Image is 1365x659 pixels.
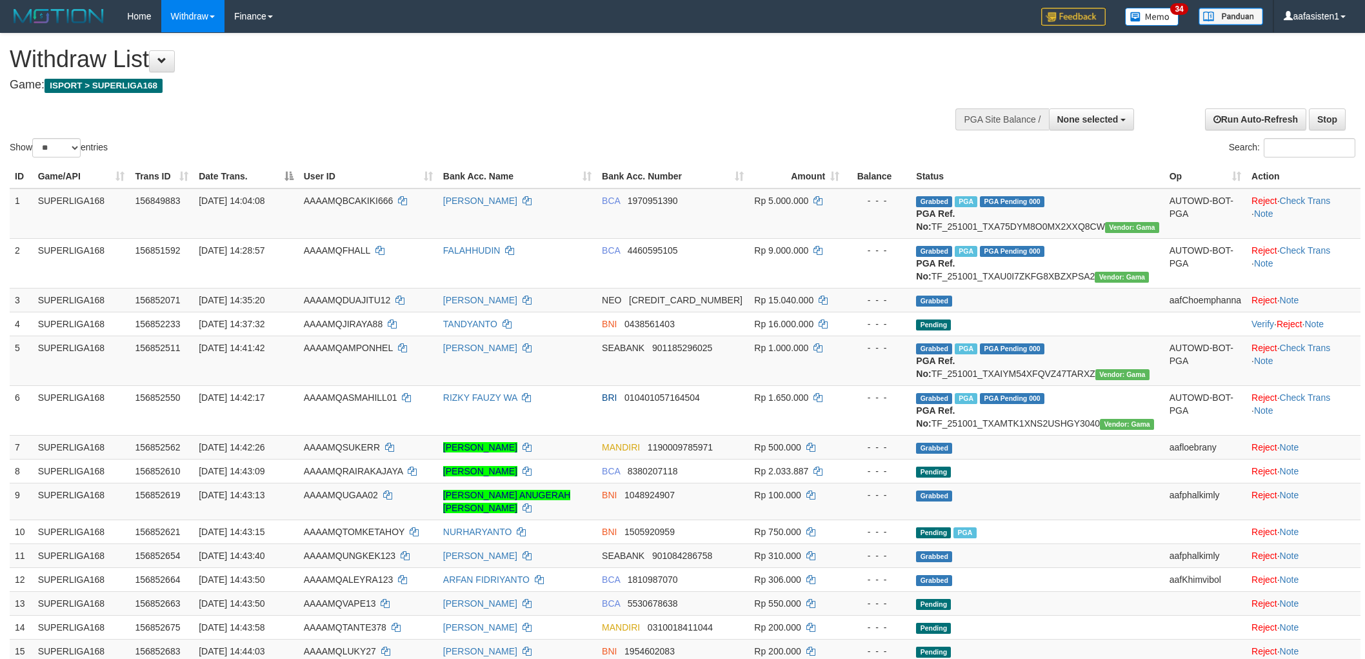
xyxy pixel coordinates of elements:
img: Feedback.jpg [1041,8,1106,26]
div: PGA Site Balance / [955,108,1048,130]
a: Stop [1309,108,1346,130]
span: Marked by aafsoycanthlai [955,246,977,257]
td: · · [1246,385,1360,435]
td: TF_251001_TXAMTK1XNS2USHGY3040 [911,385,1164,435]
span: PGA Pending [980,393,1044,404]
span: Copy 5530678638 to clipboard [628,598,678,609]
span: 156852683 [135,646,180,656]
img: panduan.png [1199,8,1263,25]
td: TF_251001_TXA75DYM8O0MX2XXQ8CW [911,188,1164,239]
td: · · [1246,238,1360,288]
span: ISPORT > SUPERLIGA168 [45,79,163,93]
td: aafphalkimly [1164,543,1246,567]
span: Rp 1.000.000 [754,343,808,353]
b: PGA Ref. No: [916,405,955,429]
td: AUTOWD-BOT-PGA [1164,188,1246,239]
a: Reject [1251,442,1277,452]
span: BNI [602,319,617,329]
a: [PERSON_NAME] ANUGERAH [PERSON_NAME] [443,490,571,513]
td: AUTOWD-BOT-PGA [1164,336,1246,385]
span: 156852511 [135,343,180,353]
th: Bank Acc. Number: activate to sort column ascending [597,165,749,188]
span: Rp 550.000 [754,598,801,609]
a: Check Trans [1280,343,1331,353]
span: Copy 010401057164504 to clipboard [624,392,700,403]
th: Action [1246,165,1360,188]
span: [DATE] 14:43:09 [199,466,264,476]
td: aafKhimvibol [1164,567,1246,591]
span: AAAAMQJIRAYA88 [304,319,383,329]
a: Note [1254,258,1273,269]
a: Note [1280,551,1299,561]
td: · [1246,615,1360,639]
td: aafChoemphanna [1164,288,1246,312]
td: · [1246,288,1360,312]
td: SUPERLIGA168 [33,312,130,336]
span: Rp 100.000 [754,490,801,500]
h4: Game: [10,79,897,92]
span: Rp 750.000 [754,527,801,537]
div: - - - [850,391,906,404]
td: AUTOWD-BOT-PGA [1164,385,1246,435]
a: Note [1254,405,1273,416]
span: Pending [916,647,951,658]
span: PGA Pending [980,196,1044,207]
span: AAAAMQASMAHILL01 [304,392,397,403]
span: Marked by aafsengchandara [955,393,977,404]
td: · · [1246,312,1360,336]
td: · [1246,520,1360,543]
span: Rp 1.650.000 [754,392,808,403]
span: [DATE] 14:37:32 [199,319,264,329]
span: 156852675 [135,622,180,633]
td: TF_251001_TXAU0I7ZKFG8XBZXPSA2 [911,238,1164,288]
span: [DATE] 14:43:13 [199,490,264,500]
td: 1 [10,188,33,239]
td: SUPERLIGA168 [33,435,130,459]
a: Run Auto-Refresh [1205,108,1306,130]
a: Reject [1277,319,1302,329]
td: aafloebrany [1164,435,1246,459]
span: Marked by aafchhiseyha [953,527,976,538]
span: Grabbed [916,393,952,404]
span: Pending [916,467,951,478]
span: AAAAMQBCAKIKI666 [304,196,394,206]
label: Show entries [10,138,108,157]
span: Rp 500.000 [754,442,801,452]
td: TF_251001_TXAIYM54XFQVZ47TARXZ [911,336,1164,385]
span: 156852654 [135,551,180,561]
th: Bank Acc. Name: activate to sort column ascending [438,165,597,188]
input: Search: [1264,138,1355,157]
th: Game/API: activate to sort column ascending [33,165,130,188]
td: 14 [10,615,33,639]
span: Vendor URL: https://trx31.1velocity.biz [1100,419,1154,430]
a: Reject [1251,598,1277,609]
td: · · [1246,188,1360,239]
span: Grabbed [916,551,952,562]
span: MANDIRI [602,442,640,452]
td: SUPERLIGA168 [33,288,130,312]
a: Note [1280,598,1299,609]
span: Rp 2.033.887 [754,466,808,476]
span: BNI [602,527,617,537]
span: NEO [602,295,621,305]
span: AAAAMQTANTE378 [304,622,386,633]
span: Copy 1954602083 to clipboard [624,646,675,656]
div: - - - [850,645,906,658]
div: - - - [850,441,906,454]
span: Rp 310.000 [754,551,801,561]
td: 7 [10,435,33,459]
span: 156852071 [135,295,180,305]
span: 156851592 [135,245,180,256]
span: 156852663 [135,598,180,609]
span: Pending [916,319,951,330]
span: Rp 16.000.000 [754,319,813,329]
span: Grabbed [916,246,952,257]
span: SEABANK [602,551,644,561]
img: MOTION_logo.png [10,6,108,26]
a: [PERSON_NAME] [443,442,517,452]
h1: Withdraw List [10,46,897,72]
b: PGA Ref. No: [916,208,955,232]
td: SUPERLIGA168 [33,483,130,520]
span: Rp 200.000 [754,622,801,633]
span: SEABANK [602,343,644,353]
